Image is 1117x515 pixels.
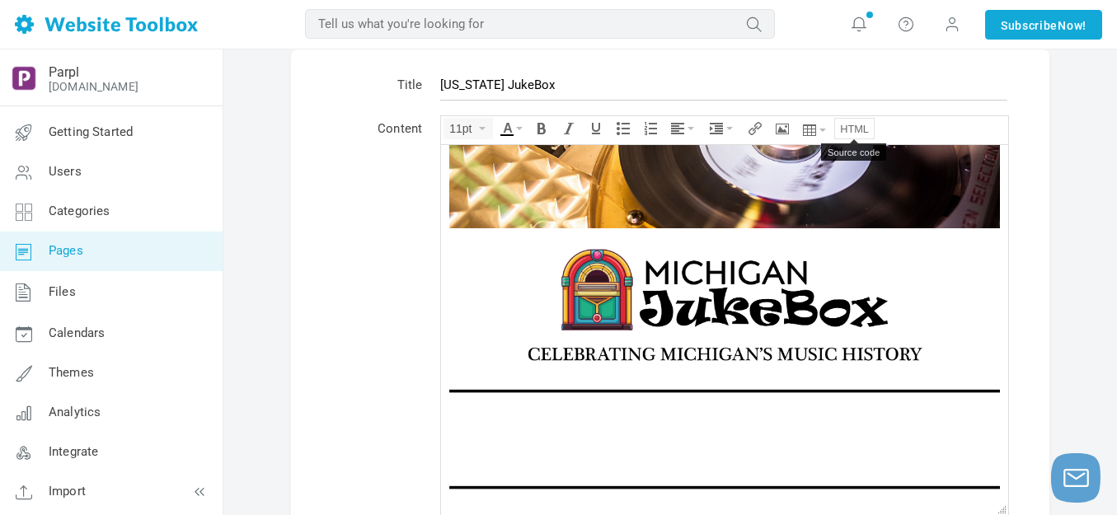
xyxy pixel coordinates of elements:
span: 11pt [449,122,476,135]
div: Source code [821,143,886,161]
button: Launch chat [1051,453,1101,503]
a: SubscribeNow! [985,10,1102,40]
div: Font Sizes [444,118,493,139]
div: Source code [834,118,875,139]
a: Parpl [49,64,79,80]
div: Table [797,118,832,143]
span: Integrate [49,444,98,459]
span: Files [49,284,76,299]
div: Italic [556,118,581,139]
img: output-onlinepngtools%20-%202025-05-26T183955.010.png [11,65,37,91]
div: Align [665,118,702,139]
span: Import [49,484,86,499]
span: Pages [49,243,83,258]
span: Now! [1058,16,1086,35]
td: Title [324,66,431,110]
span: Calendars [49,325,105,340]
span: Analytics [49,405,101,419]
div: Insert/edit image [770,118,795,139]
div: Bold [529,118,554,139]
div: Underline [584,118,608,139]
div: Insert/edit link [743,118,767,139]
div: Numbered list [638,118,663,139]
span: Themes [49,365,94,380]
div: Bullet list [611,118,636,139]
div: Text color [495,118,527,139]
span: Getting Started [49,124,133,139]
a: [DOMAIN_NAME] [49,80,138,93]
input: Tell us what you're looking for [305,9,775,39]
div: Indent [704,118,740,139]
span: Categories [49,204,110,218]
span: Users [49,164,82,179]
